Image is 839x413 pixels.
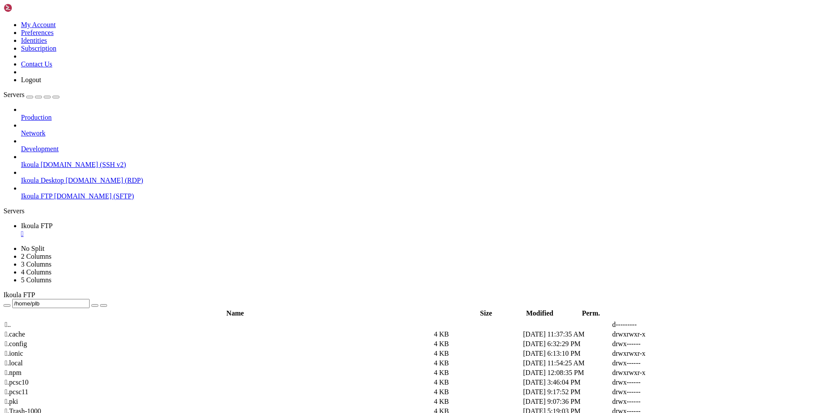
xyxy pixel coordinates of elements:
a: Logout [21,76,41,83]
td: 4 KB [433,330,522,339]
li: Production [21,106,836,121]
td: drwxrwxr-x [612,349,700,358]
a: Servers [3,91,59,98]
span:  [5,330,7,338]
a: 3 Columns [21,260,52,268]
span:  [5,321,7,328]
span:  [5,398,7,405]
div: Servers [3,207,836,215]
a: Development [21,145,836,153]
a: My Account [21,21,56,28]
a: Contact Us [21,60,52,68]
span:  [5,378,7,386]
span: [DOMAIN_NAME] (RDP) [66,177,143,184]
td: 4 KB [433,397,522,406]
a: Ikoula FTP [DOMAIN_NAME] (SFTP) [21,192,836,200]
td: drwx------ [612,388,700,396]
span: .cache [5,330,25,338]
td: 4 KB [433,359,522,368]
td: [DATE] 6:32:29 PM [523,340,611,348]
td: drwx------ [612,397,700,406]
a: 2 Columns [21,253,52,260]
span: .. [5,321,11,328]
span: Ikoula FTP [3,291,35,298]
td: [DATE] 11:54:25 AM [523,359,611,368]
span:  [5,340,7,347]
td: drwx------ [612,378,700,387]
a: 4 Columns [21,268,52,276]
a: Identities [21,37,47,44]
li: Development [21,137,836,153]
th: Size: activate to sort column ascending [467,309,505,318]
span: Ikoula FTP [21,192,52,200]
td: 4 KB [433,378,522,387]
a: Ikoula Desktop [DOMAIN_NAME] (RDP) [21,177,836,184]
span: Ikoula FTP [21,222,52,229]
span: Development [21,145,59,153]
td: drwxrwxr-x [612,330,700,339]
span: Production [21,114,52,121]
a: Subscription [21,45,56,52]
th: Name: activate to sort column descending [4,309,466,318]
th: Perm.: activate to sort column ascending [574,309,608,318]
a: Production [21,114,836,121]
a: No Split [21,245,45,252]
span: .pcsc11 [5,388,28,396]
a: Ikoula FTP [21,222,836,238]
td: 4 KB [433,368,522,377]
span:  [5,350,7,357]
span: Ikoula Desktop [21,177,64,184]
td: 4 KB [433,388,522,396]
td: drwx------ [612,359,700,368]
li: Ikoula [DOMAIN_NAME] (SSH v2) [21,153,836,169]
li: Ikoula Desktop [DOMAIN_NAME] (RDP) [21,169,836,184]
th: Modified: activate to sort column ascending [506,309,573,318]
span: .npm [5,369,21,376]
a: Network [21,129,836,137]
span:  [5,369,7,376]
span:  [5,359,7,367]
li: Network [21,121,836,137]
span: Network [21,129,45,137]
td: [DATE] 12:08:35 PM [523,368,611,377]
a:  [21,230,836,238]
li: Ikoula FTP [DOMAIN_NAME] (SFTP) [21,184,836,200]
td: [DATE] 9:17:52 PM [523,388,611,396]
td: drwxrwxr-x [612,368,700,377]
span: .ionic [5,350,23,357]
span: Servers [3,91,24,98]
td: 4 KB [433,349,522,358]
td: 4 KB [433,340,522,348]
input: Current Folder [12,299,90,308]
span: [DOMAIN_NAME] (SFTP) [54,192,134,200]
span: [DOMAIN_NAME] (SSH v2) [41,161,126,168]
td: d--------- [612,320,700,329]
td: [DATE] 3:46:04 PM [523,378,611,387]
a: Ikoula [DOMAIN_NAME] (SSH v2) [21,161,836,169]
span: .pcsc10 [5,378,28,386]
td: drwx------ [612,340,700,348]
img: Shellngn [3,3,54,12]
span: .local [5,359,23,367]
span:  [5,388,7,396]
a: Preferences [21,29,54,36]
span: .pki [5,398,18,405]
a: 5 Columns [21,276,52,284]
span: Ikoula [21,161,39,168]
td: [DATE] 9:07:36 PM [523,397,611,406]
span: .config [5,340,27,347]
td: [DATE] 6:13:10 PM [523,349,611,358]
td: [DATE] 11:37:35 AM [523,330,611,339]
